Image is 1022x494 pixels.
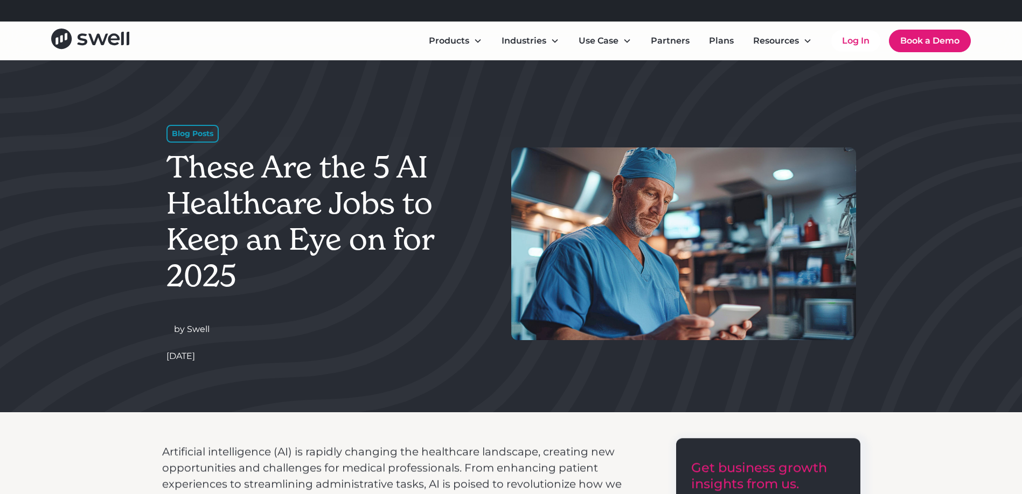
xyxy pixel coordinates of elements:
[753,34,799,47] div: Resources
[570,30,640,52] div: Use Case
[166,149,489,294] h1: These Are the 5 AI Healthcare Jobs to Keep an Eye on for 2025
[642,30,698,52] a: Partners
[579,34,618,47] div: Use Case
[429,34,469,47] div: Products
[502,34,546,47] div: Industries
[700,30,742,52] a: Plans
[493,30,568,52] div: Industries
[831,30,880,52] a: Log In
[174,323,185,336] div: by
[166,125,219,143] div: Blog Posts
[187,323,210,336] div: Swell
[745,30,821,52] div: Resources
[420,30,491,52] div: Products
[691,460,845,492] h3: Get business growth insights from us.
[889,30,971,52] a: Book a Demo
[51,29,129,53] a: home
[166,350,195,363] div: [DATE]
